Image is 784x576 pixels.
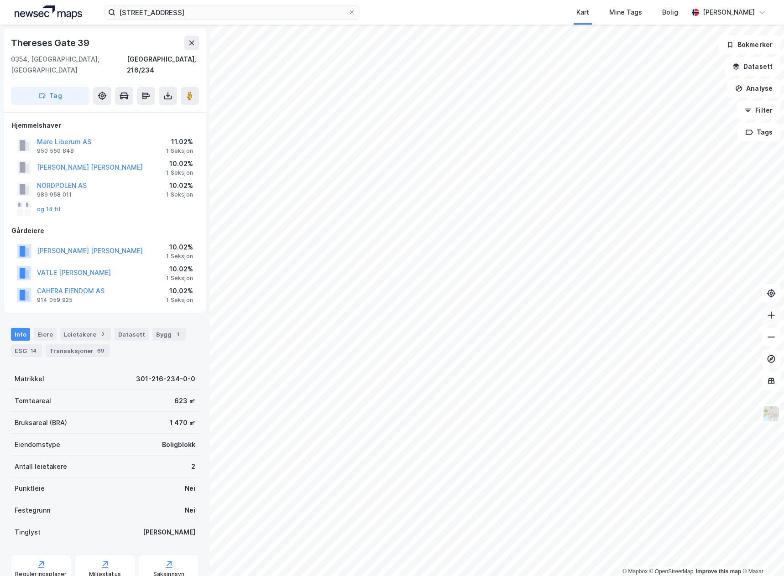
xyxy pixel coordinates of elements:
[15,461,67,472] div: Antall leietakere
[98,330,107,339] div: 2
[15,439,60,450] div: Eiendomstype
[174,395,195,406] div: 623 ㎡
[15,483,45,494] div: Punktleie
[166,296,193,304] div: 1 Seksjon
[170,417,195,428] div: 1 470 ㎡
[15,5,82,19] img: logo.a4113a55bc3d86da70a041830d287a7e.svg
[34,328,57,341] div: Eiere
[162,439,195,450] div: Boligblokk
[11,344,42,357] div: ESG
[115,328,149,341] div: Datasett
[11,120,199,131] div: Hjemmelshaver
[15,374,44,384] div: Matrikkel
[185,505,195,516] div: Nei
[95,346,106,355] div: 69
[11,328,30,341] div: Info
[649,568,694,575] a: OpenStreetMap
[737,101,780,119] button: Filter
[166,147,193,155] div: 1 Seksjon
[662,7,678,18] div: Bolig
[622,568,648,575] a: Mapbox
[37,296,73,304] div: 914 059 925
[15,505,50,516] div: Festegrunn
[143,527,195,538] div: [PERSON_NAME]
[166,158,193,169] div: 10.02%
[37,147,74,155] div: 950 550 848
[11,36,91,50] div: Thereses Gate 39
[738,532,784,576] iframe: Chat Widget
[15,395,51,406] div: Tomteareal
[15,527,41,538] div: Tinglyst
[703,7,755,18] div: [PERSON_NAME]
[166,253,193,260] div: 1 Seksjon
[37,191,72,198] div: 989 958 011
[738,532,784,576] div: Kontrollprogram for chat
[127,54,199,76] div: [GEOGRAPHIC_DATA], 216/234
[166,264,193,275] div: 10.02%
[115,5,348,19] input: Søk på adresse, matrikkel, gårdeiere, leietakere eller personer
[11,225,199,236] div: Gårdeiere
[46,344,110,357] div: Transaksjoner
[191,461,195,472] div: 2
[763,405,780,422] img: Z
[725,57,780,76] button: Datasett
[166,191,193,198] div: 1 Seksjon
[166,180,193,191] div: 10.02%
[166,275,193,282] div: 1 Seksjon
[696,568,741,575] a: Improve this map
[166,169,193,176] div: 1 Seksjon
[11,54,127,76] div: 0354, [GEOGRAPHIC_DATA], [GEOGRAPHIC_DATA]
[60,328,111,341] div: Leietakere
[136,374,195,384] div: 301-216-234-0-0
[719,36,780,54] button: Bokmerker
[152,328,186,341] div: Bygg
[173,330,183,339] div: 1
[166,242,193,253] div: 10.02%
[185,483,195,494] div: Nei
[166,285,193,296] div: 10.02%
[15,417,67,428] div: Bruksareal (BRA)
[11,87,89,105] button: Tag
[576,7,589,18] div: Kart
[738,123,780,141] button: Tags
[29,346,38,355] div: 14
[609,7,642,18] div: Mine Tags
[166,136,193,147] div: 11.02%
[727,79,780,98] button: Analyse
